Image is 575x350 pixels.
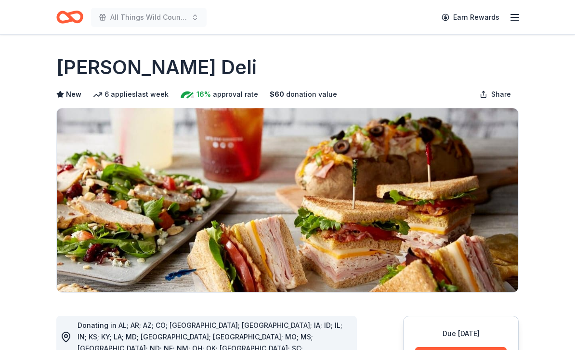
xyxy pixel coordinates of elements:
[66,89,81,100] span: New
[93,89,169,100] div: 6 applies last week
[57,108,518,292] img: Image for McAlister's Deli
[91,8,207,27] button: All Things Wild Country Brunch
[415,328,507,339] div: Due [DATE]
[213,89,258,100] span: approval rate
[270,89,284,100] span: $ 60
[286,89,337,100] span: donation value
[436,9,505,26] a: Earn Rewards
[472,85,519,104] button: Share
[491,89,511,100] span: Share
[196,89,211,100] span: 16%
[110,12,187,23] span: All Things Wild Country Brunch
[56,54,257,81] h1: [PERSON_NAME] Deli
[56,6,83,28] a: Home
